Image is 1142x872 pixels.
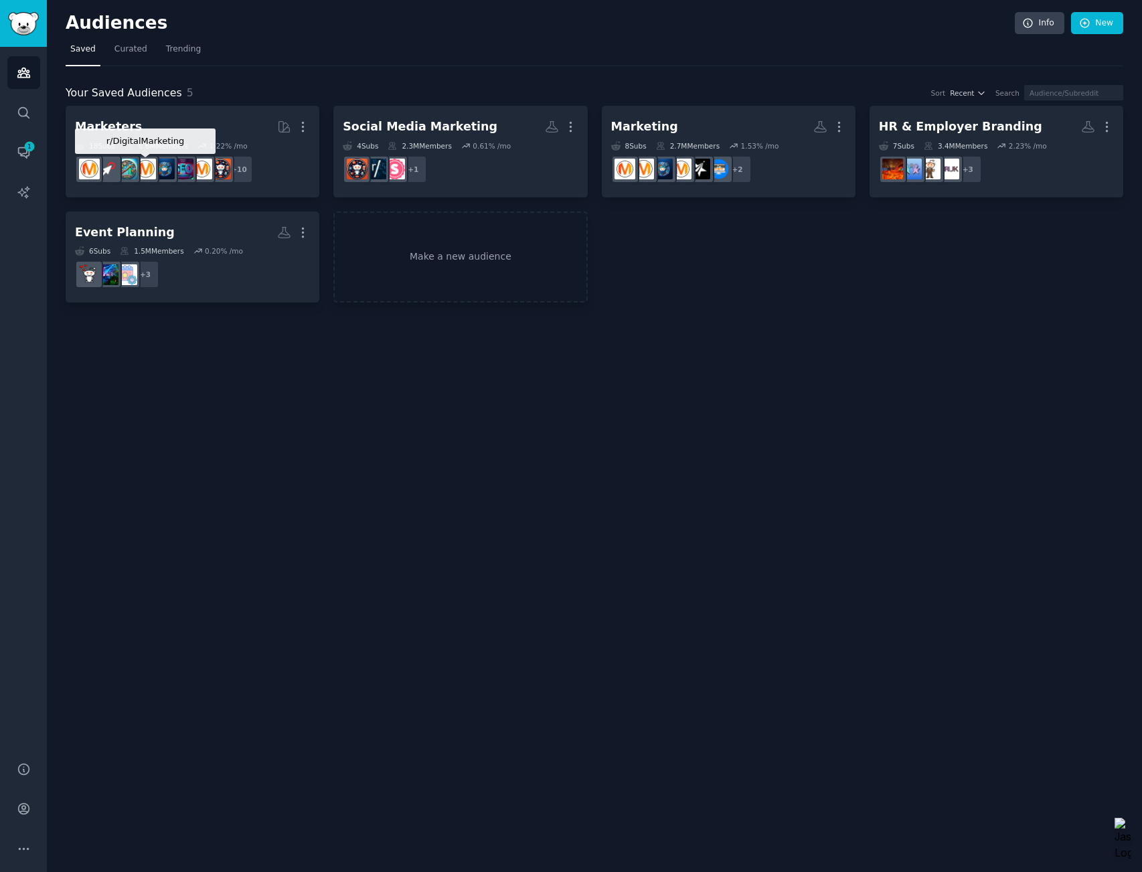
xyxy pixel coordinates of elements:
div: Social Media Marketing [343,118,497,135]
div: Sort [931,88,946,98]
img: recruitinghell [882,159,903,179]
img: MarketingHelp [708,159,729,179]
a: Make a new audience [333,211,587,303]
button: Recent [950,88,986,98]
a: Social Media Marketing4Subs2.3MMembers0.61% /mo+1socialmedia_marketingSocialMediaManagerssocialmedia [333,106,587,197]
a: New [1071,12,1123,35]
a: Marketing8Subs2.7MMembers1.53% /mo+2MarketingHelpSaaSMarketingAskMarketingdigital_marketingDigita... [602,106,855,197]
div: 2.23 % /mo [1009,141,1047,151]
h2: Audiences [66,13,1015,34]
img: AskMarketing [671,159,691,179]
img: SaaSMarketing [689,159,710,179]
img: Affiliatemarketing [116,159,137,179]
span: Curated [114,43,147,56]
img: DigitalMarketing [633,159,654,179]
img: humanresources [920,159,941,179]
img: digital_marketing [154,159,175,179]
a: Trending [161,39,206,66]
div: 6 Sub s [75,246,110,256]
img: advertising [79,159,100,179]
div: 3.4M Members [924,141,987,151]
a: Curated [110,39,152,66]
a: Marketers18Subs6.6MMembers1.22% /mor/DigitalMarketing+10socialmediamarketingSEOdigital_marketingD... [66,106,319,197]
span: 5 [187,86,193,99]
div: + 1 [399,155,427,183]
span: Saved [70,43,96,56]
img: HumanResourcesUK [939,159,959,179]
div: + 3 [131,260,159,288]
img: EventProduction [98,264,118,285]
div: + 10 [225,155,253,183]
img: Eventmanagement [116,264,137,285]
img: weddingplanning [79,264,100,285]
img: socialmedia [347,159,368,179]
img: SEO [173,159,193,179]
a: Saved [66,39,100,66]
span: Trending [166,43,201,56]
a: Info [1015,12,1064,35]
img: socialmedia [210,159,231,179]
img: marketing [615,159,635,179]
input: Audience/Subreddit [1024,85,1123,100]
div: 1.22 % /mo [210,141,248,151]
div: 6.6M Members [125,141,188,151]
span: Your Saved Audiences [66,85,182,102]
div: 2.3M Members [388,141,451,151]
div: Event Planning [75,224,175,241]
div: 1.5M Members [120,246,183,256]
div: HR & Employer Branding [879,118,1042,135]
img: digital_marketing [652,159,673,179]
div: Marketers [75,118,142,135]
img: DigitalMarketing [135,159,156,179]
img: PPC [98,159,118,179]
a: Event Planning6Subs1.5MMembers0.20% /mo+3EventmanagementEventProductionweddingplanning [66,211,319,303]
div: 0.61 % /mo [473,141,511,151]
div: 4 Sub s [343,141,378,151]
img: GummySearch logo [8,12,39,35]
div: 8 Sub s [611,141,647,151]
div: + 3 [954,155,982,183]
div: + 2 [724,155,752,183]
a: 1 [7,136,40,169]
img: AskHR [901,159,922,179]
div: Search [995,88,1019,98]
a: HR & Employer Branding7Subs3.4MMembers2.23% /mo+3HumanResourcesUKhumanresourcesAskHRrecruitinghell [870,106,1123,197]
img: marketing [191,159,212,179]
img: SocialMediaManagers [365,159,386,179]
div: 1.53 % /mo [741,141,779,151]
div: 0.20 % /mo [205,246,243,256]
div: 7 Sub s [879,141,914,151]
span: Recent [950,88,974,98]
span: 1 [23,142,35,151]
div: Marketing [611,118,678,135]
div: 2.7M Members [656,141,720,151]
img: socialmedia_marketing [384,159,405,179]
div: 18 Sub s [75,141,115,151]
